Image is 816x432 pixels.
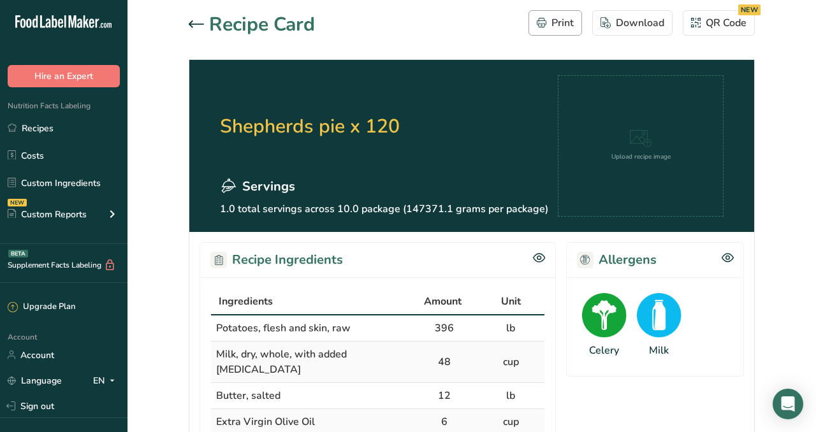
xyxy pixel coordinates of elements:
div: NEW [738,4,761,15]
h2: Allergens [577,250,657,270]
h2: Recipe Ingredients [210,250,343,270]
div: Download [601,15,664,31]
button: Print [528,10,582,36]
td: 12 [411,383,478,409]
button: Hire an Expert [8,65,120,87]
div: Celery [589,343,619,358]
div: Print [537,15,574,31]
div: Custom Reports [8,208,87,221]
button: QR Code NEW [683,10,755,36]
td: lb [477,383,544,409]
div: Open Intercom Messenger [773,389,803,419]
div: EN [93,373,120,388]
td: lb [477,315,544,342]
p: 1.0 total servings across 10.0 package (147371.1 grams per package) [220,201,548,217]
div: QR Code [691,15,747,31]
img: Milk [637,293,681,338]
div: Milk [649,343,669,358]
td: 48 [411,342,478,383]
button: Download [592,10,673,36]
span: Milk, dry, whole, with added [MEDICAL_DATA] [216,347,347,377]
span: Potatoes, flesh and skin, raw [216,321,351,335]
span: Extra Virgin Olive Oil [216,415,315,429]
div: BETA [8,250,28,257]
div: Upload recipe image [611,152,671,162]
td: 396 [411,315,478,342]
img: Celery [582,293,627,338]
span: Ingredients [219,294,273,309]
a: Language [8,370,62,392]
span: Unit [501,294,521,309]
h1: Recipe Card [209,10,315,39]
h2: Shepherds pie x 120 [220,75,548,177]
span: Butter, salted [216,389,280,403]
span: Servings [242,177,295,196]
div: Upgrade Plan [8,301,75,313]
td: cup [477,342,544,383]
div: NEW [8,199,27,206]
span: Amount [424,294,462,309]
